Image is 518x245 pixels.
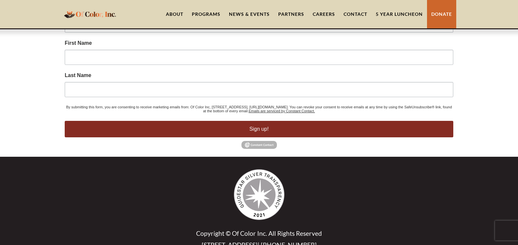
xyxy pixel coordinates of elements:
[249,109,315,113] a: Emails are serviced by Constant Contact.
[192,11,220,17] div: Programs
[65,121,453,137] button: Sign up!
[65,73,453,78] label: Last Name
[65,105,453,113] p: By submitting this form, you are consenting to receive marketing emails from: Of Color Inc, [STRE...
[105,230,414,237] p: Copyright © Of Color Inc. All Rights Reserved
[62,6,118,22] a: home
[65,41,453,46] label: First Name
